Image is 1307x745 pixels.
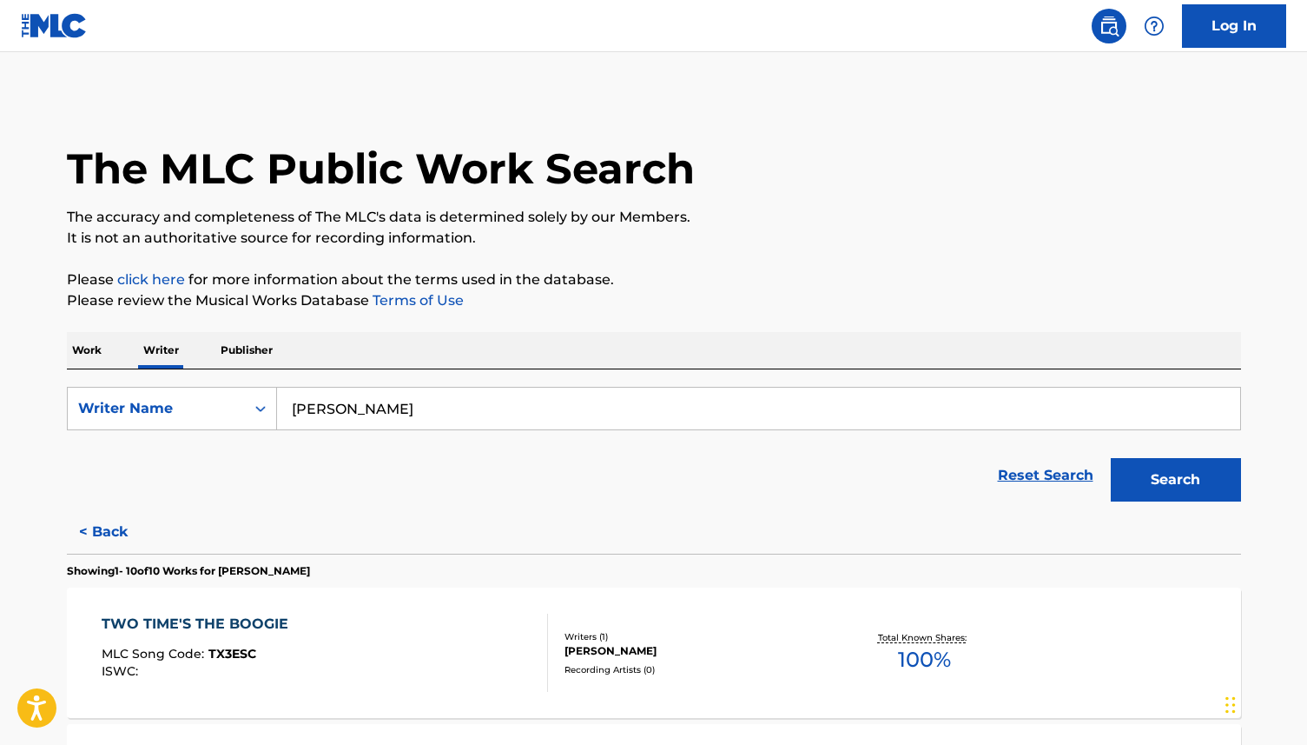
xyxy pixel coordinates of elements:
iframe: Chat Widget [1220,662,1307,745]
img: MLC Logo [21,13,88,38]
div: Writers ( 1 ) [564,630,827,643]
a: TWO TIME'S THE BOOGIEMLC Song Code:TX3ESCISWC:Writers (1)[PERSON_NAME]Recording Artists (0)Total ... [67,588,1241,718]
p: Writer [138,332,184,369]
a: click here [117,271,185,288]
p: The accuracy and completeness of The MLC's data is determined solely by our Members. [67,207,1241,228]
div: [PERSON_NAME] [564,643,827,659]
h1: The MLC Public Work Search [67,143,695,195]
span: TX3ESC [208,646,256,662]
p: Please review the Musical Works Database [67,290,1241,311]
span: MLC Song Code : [102,646,208,662]
img: search [1099,16,1119,37]
p: It is not an authoritative source for recording information. [67,228,1241,249]
img: help [1144,16,1165,37]
p: Work [67,332,107,369]
p: Please for more information about the terms used in the database. [67,269,1241,290]
p: Showing 1 - 10 of 10 Works for [PERSON_NAME] [67,563,310,579]
a: Log In [1182,4,1286,48]
div: Drag [1225,679,1236,731]
a: Terms of Use [369,292,464,309]
button: Search [1111,458,1241,502]
form: Search Form [67,387,1241,510]
a: Public Search [1092,9,1126,43]
p: Publisher [215,332,278,369]
button: < Back [67,510,171,554]
span: ISWC : [102,663,142,679]
p: Total Known Shares: [878,631,971,644]
div: Help [1137,9,1172,43]
div: Recording Artists ( 0 ) [564,663,827,676]
div: Writer Name [78,398,234,419]
div: TWO TIME'S THE BOOGIE [102,614,297,635]
a: Reset Search [989,456,1102,495]
span: 100 % [898,644,951,675]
